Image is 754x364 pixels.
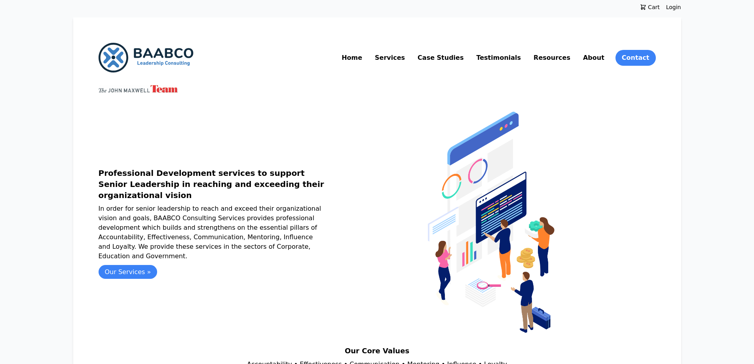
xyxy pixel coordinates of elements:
a: Services [373,51,406,64]
h1: Professional Development services to support Senior Leadership in reaching and exceeding their or... [99,168,327,201]
a: Contact [615,50,656,66]
a: Testimonials [475,51,522,64]
img: John Maxwell [99,85,178,93]
a: Cart [634,3,666,11]
a: Home [340,51,364,64]
img: BAABCO Consulting Services [428,112,555,333]
a: About [581,51,606,64]
a: Our Services » [99,265,158,279]
a: Case Studies [416,51,465,64]
span: Cart [646,3,660,11]
p: In order for senior leadership to reach and exceed their organizational vision and goals, BAABCO ... [99,204,327,261]
a: Resources [532,51,572,64]
img: BAABCO Consulting Services [99,43,194,72]
h2: Our Core Values [99,345,656,356]
a: Login [666,3,681,11]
